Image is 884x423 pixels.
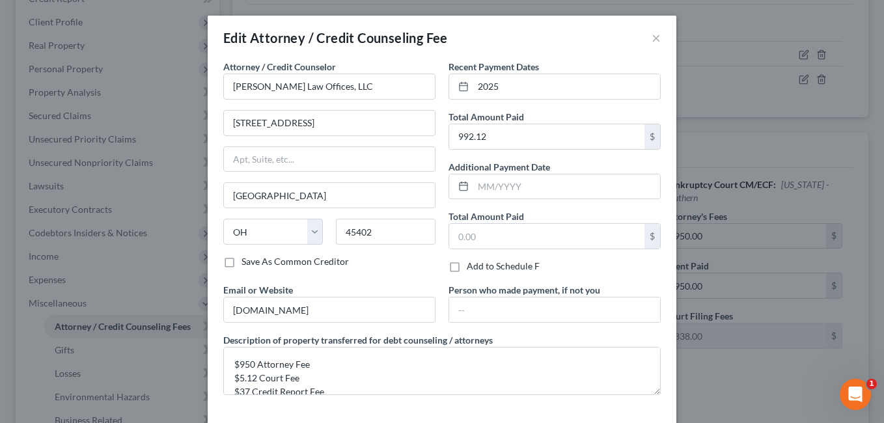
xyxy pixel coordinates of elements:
label: Save As Common Creditor [242,255,349,268]
input: Enter city... [224,183,435,208]
div: $ [644,224,660,249]
label: Person who made payment, if not you [449,283,600,297]
input: -- [449,297,660,322]
span: 1 [866,379,877,389]
span: Attorney / Credit Counseling Fee [250,30,448,46]
iframe: Intercom live chat [840,379,871,410]
input: Enter address... [224,111,435,135]
input: MM/YYYY [473,174,660,199]
label: Email or Website [223,283,293,297]
div: $ [644,124,660,149]
label: Description of property transferred for debt counseling / attorneys [223,333,493,347]
input: 0.00 [449,224,644,249]
input: Apt, Suite, etc... [224,147,435,172]
input: Enter zip... [336,219,435,245]
span: Attorney / Credit Counselor [223,61,336,72]
label: Add to Schedule F [467,260,540,273]
input: -- [224,297,435,322]
label: Recent Payment Dates [449,60,539,74]
label: Total Amount Paid [449,110,524,124]
button: × [652,30,661,46]
span: Edit [223,30,247,46]
input: MM/YYYY [473,74,660,99]
label: Additional Payment Date [449,160,550,174]
input: 0.00 [449,124,644,149]
input: Search creditor by name... [223,74,435,100]
label: Total Amount Paid [449,210,524,223]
